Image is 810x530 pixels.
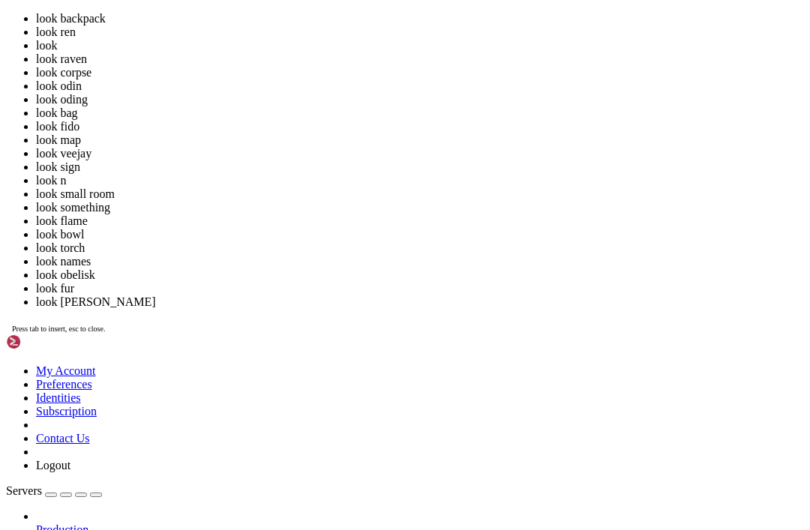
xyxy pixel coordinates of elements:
li: look fido [36,120,804,133]
a: Servers [6,484,102,497]
li: look [PERSON_NAME] [36,295,804,309]
li: look bag [36,106,804,120]
li: look odin [36,79,804,93]
a: Identities [36,391,81,404]
li: look corpse [36,66,804,79]
li: look something [36,201,804,214]
li: look map [36,133,804,147]
li: look obelisk [36,268,804,282]
li: look raven [36,52,804,66]
li: look names [36,255,804,268]
li: look backpack [36,12,804,25]
a: Preferences [36,378,92,391]
li: look torch [36,241,804,255]
li: look small room [36,187,804,201]
span: Press tab to insert, esc to close. [12,325,105,333]
li: look veejay [36,147,804,160]
li: look n [36,174,804,187]
span: Servers [6,484,42,497]
a: My Account [36,364,96,377]
a: Logout [36,459,70,472]
li: look ren [36,25,804,39]
li: look bowl [36,228,804,241]
a: Contact Us [36,432,90,445]
li: look sign [36,160,804,174]
li: look fur [36,282,804,295]
li: look flame [36,214,804,228]
li: look [36,39,804,52]
li: look oding [36,93,804,106]
a: Subscription [36,405,97,418]
img: Shellngn [6,334,92,349]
